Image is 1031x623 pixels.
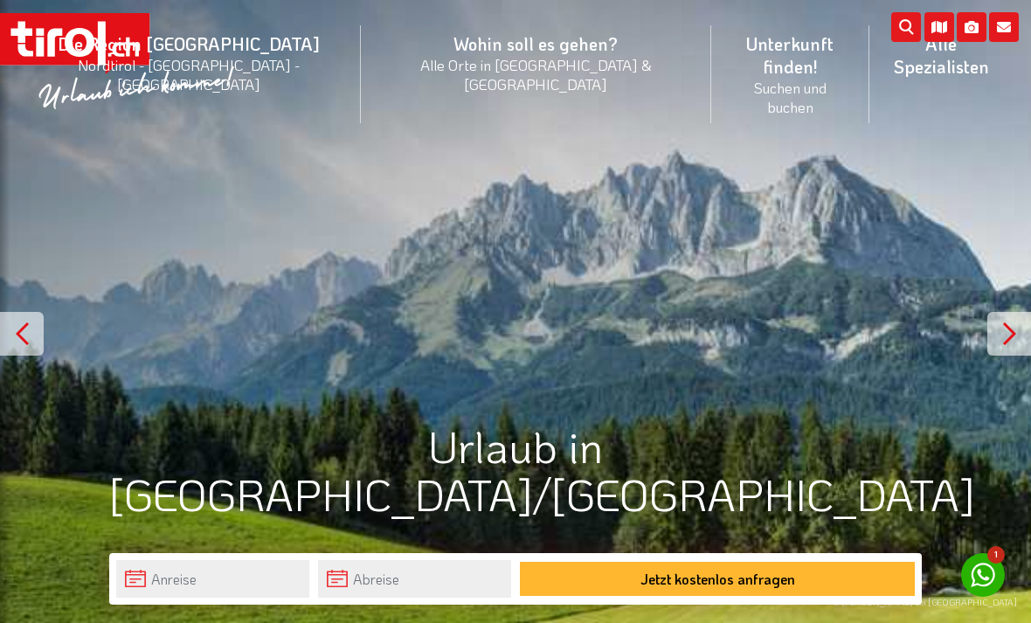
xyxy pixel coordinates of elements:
span: 1 [987,546,1005,564]
small: Alle Orte in [GEOGRAPHIC_DATA] & [GEOGRAPHIC_DATA] [382,55,691,93]
input: Abreise [318,560,511,598]
small: Suchen und buchen [732,78,848,116]
i: Kontakt [989,12,1019,42]
a: Wohin soll es gehen?Alle Orte in [GEOGRAPHIC_DATA] & [GEOGRAPHIC_DATA] [361,13,712,113]
i: Fotogalerie [957,12,986,42]
a: Die Region [GEOGRAPHIC_DATA]Nordtirol - [GEOGRAPHIC_DATA] - [GEOGRAPHIC_DATA] [17,13,361,113]
a: Unterkunft finden!Suchen und buchen [711,13,868,135]
button: Jetzt kostenlos anfragen [520,562,915,596]
i: Karte öffnen [924,12,954,42]
h1: Urlaub in [GEOGRAPHIC_DATA]/[GEOGRAPHIC_DATA] [109,422,922,518]
a: 1 [961,553,1005,597]
input: Anreise [116,560,309,598]
a: Alle Spezialisten [869,13,1014,97]
small: Nordtirol - [GEOGRAPHIC_DATA] - [GEOGRAPHIC_DATA] [38,55,340,93]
